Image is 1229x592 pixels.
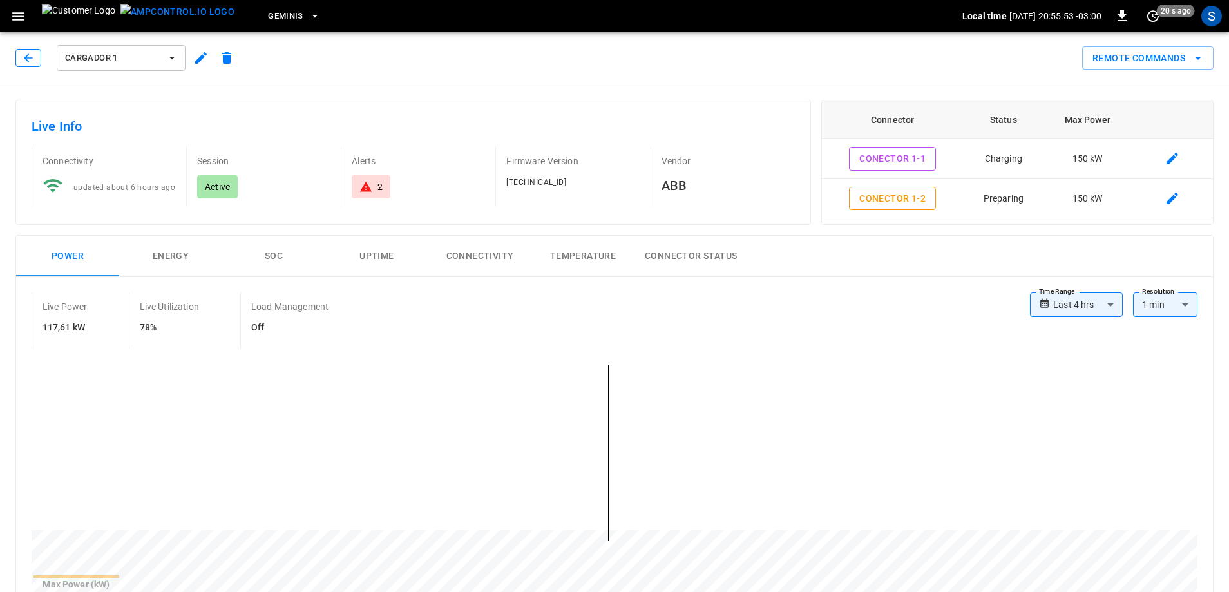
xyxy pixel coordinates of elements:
p: Load Management [251,300,329,313]
button: Temperature [531,236,634,277]
span: 20 s ago [1157,5,1195,17]
td: Available [964,218,1043,258]
th: Max Power [1043,100,1131,139]
span: updated about 6 hours ago [73,183,175,192]
p: Alerts [352,155,485,167]
p: Firmware Version [506,155,640,167]
td: 150 kW [1043,179,1131,219]
p: Connectivity [43,155,176,167]
label: Resolution [1142,287,1174,297]
button: Power [16,236,119,277]
div: 1 min [1133,292,1197,317]
p: Live Power [43,300,88,313]
h6: 117,61 kW [43,321,88,335]
p: Live Utilization [140,300,199,313]
span: [TECHNICAL_ID] [506,178,566,187]
p: Active [205,180,230,193]
button: Connector Status [634,236,747,277]
td: 150 kW [1043,218,1131,258]
table: connector table [822,100,1213,298]
span: Cargador 1 [65,51,160,66]
th: Connector [822,100,964,139]
button: Uptime [325,236,428,277]
label: Time Range [1039,287,1075,297]
button: Energy [119,236,222,277]
h6: Live Info [32,116,795,137]
h6: Off [251,321,329,335]
button: Remote Commands [1082,46,1214,70]
p: Local time [962,10,1007,23]
button: SOC [222,236,325,277]
td: Preparing [964,179,1043,219]
p: Vendor [662,155,795,167]
button: Geminis [263,4,325,29]
div: Last 4 hrs [1053,292,1123,317]
button: Connectivity [428,236,531,277]
div: remote commands options [1082,46,1214,70]
span: Geminis [268,9,303,24]
button: Conector 1-2 [849,187,936,211]
div: 2 [377,180,383,193]
img: ampcontrol.io logo [120,4,234,20]
p: [DATE] 20:55:53 -03:00 [1009,10,1101,23]
p: Session [197,155,330,167]
td: 150 kW [1043,139,1131,179]
th: Status [964,100,1043,139]
h6: ABB [662,175,795,196]
button: set refresh interval [1143,6,1163,26]
button: Cargador 1 [57,45,186,71]
img: Customer Logo [42,4,115,28]
td: Charging [964,139,1043,179]
div: profile-icon [1201,6,1222,26]
h6: 78% [140,321,199,335]
button: Conector 1-1 [849,147,936,171]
